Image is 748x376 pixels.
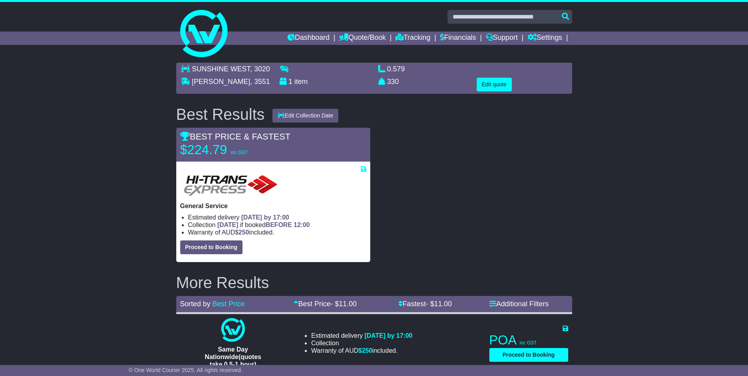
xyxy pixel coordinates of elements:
li: Warranty of AUD included. [188,229,366,236]
img: HiTrans: General Service [180,173,281,198]
img: One World Courier: Same Day Nationwide(quotes take 0.5-1 hour) [221,318,245,342]
span: 250 [239,229,249,236]
p: POA [489,332,568,348]
span: Same Day Nationwide(quotes take 0.5-1 hour) [205,346,261,368]
span: , 3551 [250,78,270,86]
span: $ [358,347,373,354]
span: © One World Courier 2025. All rights reserved. [129,367,242,373]
h2: More Results [176,274,572,291]
a: Best Price [213,300,245,308]
span: if booked [217,222,310,228]
li: Estimated delivery [311,332,412,339]
span: 250 [362,347,373,354]
a: Quote/Book [339,32,386,45]
span: inc GST [231,150,248,155]
a: Fastest- $11.00 [398,300,452,308]
a: Settings [528,32,562,45]
span: 11.00 [339,300,356,308]
span: 330 [387,78,399,86]
li: Warranty of AUD included. [311,347,412,354]
a: Dashboard [287,32,330,45]
span: BEST PRICE & FASTEST [180,132,291,141]
span: 12:00 [294,222,310,228]
span: , 3020 [250,65,270,73]
a: Support [486,32,518,45]
span: SUNSHINE WEST [192,65,250,73]
span: - $ [330,300,356,308]
span: - $ [426,300,452,308]
a: Additional Filters [489,300,549,308]
span: 1 [289,78,293,86]
span: Sorted by [180,300,211,308]
span: [DATE] [217,222,238,228]
span: 11.00 [434,300,452,308]
button: Edit Collection Date [272,109,338,123]
li: Collection [188,221,366,229]
div: Best Results [172,106,269,123]
p: $224.79 [180,142,279,158]
a: Financials [440,32,476,45]
span: $ [235,229,249,236]
a: Best Price- $11.00 [294,300,356,308]
span: 0.579 [387,65,405,73]
span: [PERSON_NAME] [192,78,250,86]
p: General Service [180,202,366,210]
span: [DATE] by 17:00 [241,214,289,221]
span: item [295,78,308,86]
span: [DATE] by 17:00 [364,332,412,339]
span: inc GST [520,340,537,346]
a: Tracking [395,32,430,45]
button: Edit quote [477,78,512,91]
span: BEFORE [266,222,292,228]
li: Estimated delivery [188,214,366,221]
button: Proceed to Booking [180,240,242,254]
button: Proceed to Booking [489,348,568,362]
li: Collection [311,339,412,347]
